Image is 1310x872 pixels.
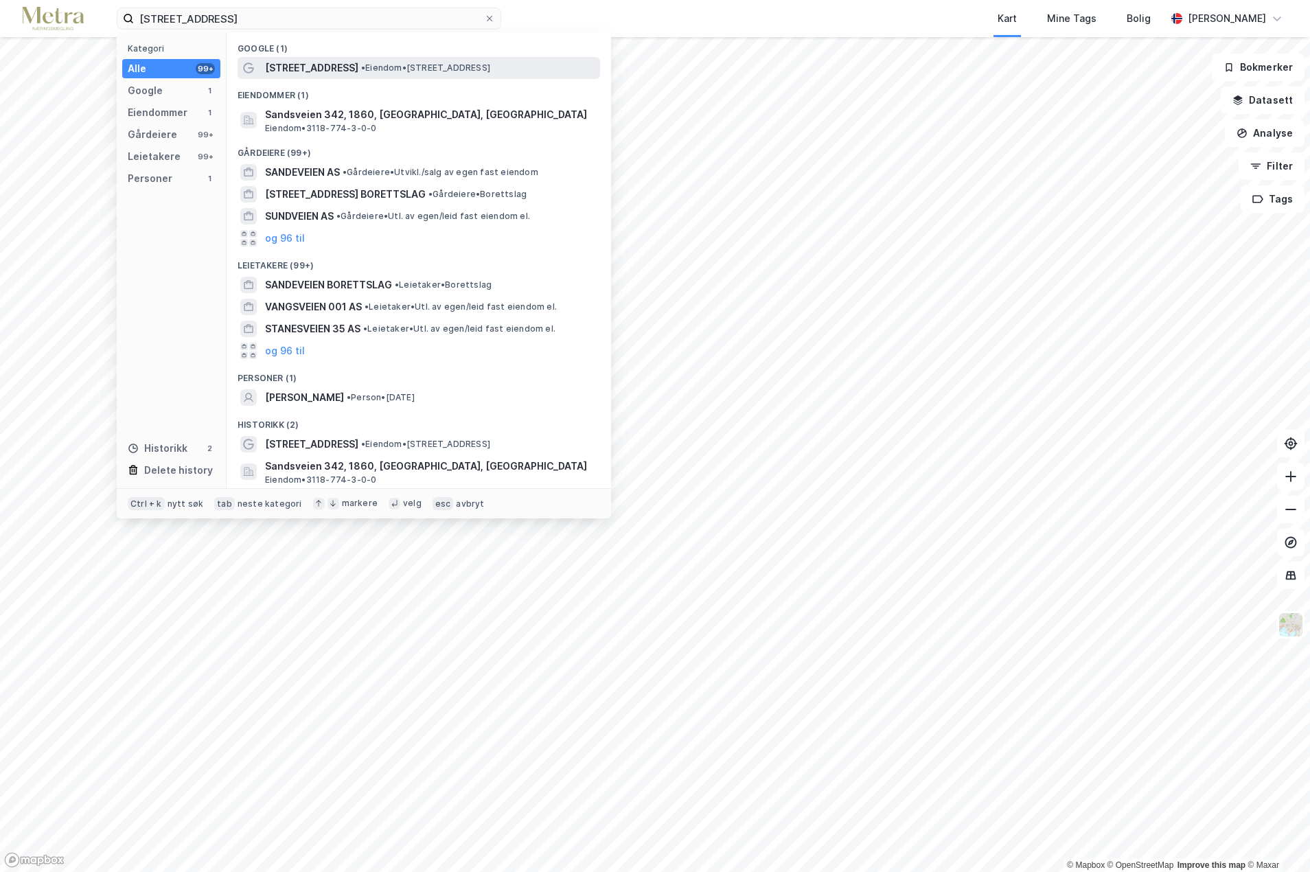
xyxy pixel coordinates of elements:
div: 1 [204,107,215,118]
span: STANESVEIEN 35 AS [265,321,360,337]
div: Eiendommer (1) [227,79,611,104]
div: Google (1) [227,32,611,57]
div: Alle [128,60,146,77]
span: Sandsveien 342, 1860, [GEOGRAPHIC_DATA], [GEOGRAPHIC_DATA] [265,458,595,474]
span: Eiendom • 3118-774-3-0-0 [265,123,376,134]
a: Improve this map [1177,860,1245,870]
div: Mine Tags [1047,10,1096,27]
div: avbryt [456,498,484,509]
iframe: Chat Widget [1241,806,1310,872]
a: Mapbox [1067,860,1105,870]
span: [STREET_ADDRESS] [265,436,358,452]
span: • [343,167,347,177]
div: Personer (1) [227,362,611,387]
span: • [363,323,367,334]
div: tab [214,497,235,511]
div: Eiendommer [128,104,187,121]
div: neste kategori [238,498,302,509]
div: esc [433,497,454,511]
img: Z [1278,612,1304,638]
div: Leietakere [128,148,181,165]
div: Kart [998,10,1017,27]
span: • [395,279,399,290]
span: Person • [DATE] [347,392,415,403]
span: Leietaker • Utl. av egen/leid fast eiendom el. [363,323,555,334]
div: 99+ [196,151,215,162]
div: nytt søk [168,498,204,509]
div: Historikk (2) [227,409,611,433]
span: [STREET_ADDRESS] BORETTSLAG [265,186,426,203]
div: 99+ [196,63,215,74]
div: velg [403,498,422,509]
div: 2 [204,443,215,454]
span: Eiendom • [STREET_ADDRESS] [361,439,490,450]
div: Kategori [128,43,220,54]
span: SUNDVEIEN AS [265,208,334,225]
button: Bokmerker [1212,54,1305,81]
div: markere [342,498,378,509]
img: metra-logo.256734c3b2bbffee19d4.png [22,7,84,31]
button: Filter [1239,152,1305,180]
div: Kontrollprogram for chat [1241,806,1310,872]
span: SANDEVEIEN AS [265,164,340,181]
span: Gårdeiere • Utvikl./salg av egen fast eiendom [343,167,538,178]
span: • [428,189,433,199]
div: Historikk [128,440,187,457]
span: Gårdeiere • Borettslag [428,189,527,200]
div: Google [128,82,163,99]
div: Bolig [1127,10,1151,27]
div: 1 [204,85,215,96]
span: Leietaker • Borettslag [395,279,492,290]
a: Mapbox homepage [4,852,65,868]
button: Analyse [1225,119,1305,147]
div: 1 [204,173,215,184]
span: Sandsveien 342, 1860, [GEOGRAPHIC_DATA], [GEOGRAPHIC_DATA] [265,106,595,123]
span: SANDEVEIEN BORETTSLAG [265,277,392,293]
span: [STREET_ADDRESS] [265,60,358,76]
div: Gårdeiere (99+) [227,137,611,161]
input: Søk på adresse, matrikkel, gårdeiere, leietakere eller personer [134,8,484,29]
span: Eiendom • [STREET_ADDRESS] [361,62,490,73]
div: Leietakere (99+) [227,249,611,274]
button: Tags [1241,185,1305,213]
span: • [361,62,365,73]
span: VANGSVEIEN 001 AS [265,299,362,315]
span: • [361,439,365,449]
span: Leietaker • Utl. av egen/leid fast eiendom el. [365,301,557,312]
div: Ctrl + k [128,497,165,511]
a: OpenStreetMap [1107,860,1174,870]
div: Delete history [144,462,213,479]
div: 99+ [196,129,215,140]
span: • [336,211,341,221]
div: [PERSON_NAME] [1188,10,1266,27]
button: og 96 til [265,343,305,359]
div: Personer [128,170,172,187]
span: Gårdeiere • Utl. av egen/leid fast eiendom el. [336,211,530,222]
span: [PERSON_NAME] [265,389,344,406]
button: og 96 til [265,230,305,246]
button: Datasett [1221,87,1305,114]
span: • [365,301,369,312]
span: Eiendom • 3118-774-3-0-0 [265,474,376,485]
span: • [347,392,351,402]
div: Gårdeiere [128,126,177,143]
